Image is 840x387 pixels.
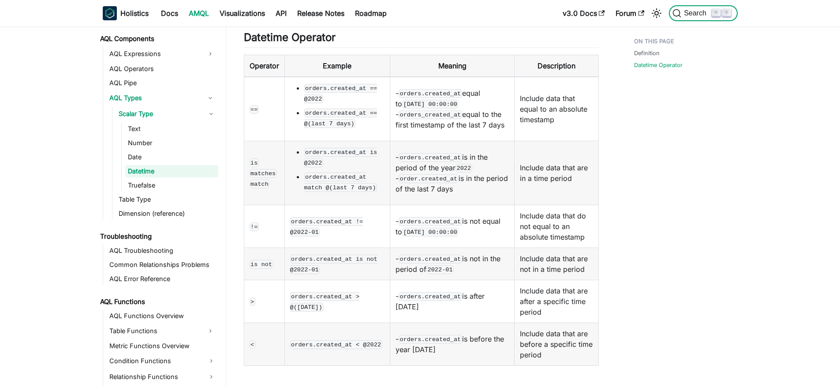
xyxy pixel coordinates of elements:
a: Datetime [125,165,218,177]
a: Dimension (reference) [116,207,218,220]
a: AMQL [183,6,214,20]
th: Meaning [390,55,515,77]
td: Include data that do not equal to an absolute timestamp [515,205,598,248]
td: - equal to - equal to the first timestamp of the last 7 days [390,77,515,141]
a: Roadmap [350,6,392,20]
td: - is not equal to [390,205,515,248]
code: != [250,222,259,231]
a: Text [125,123,218,135]
th: Description [515,55,598,77]
b: Holistics [120,8,149,19]
th: Example [284,55,390,77]
td: Include data that are not in a time period [515,248,598,280]
code: orders.created_at is not @2022-01 [290,255,377,274]
a: HolisticsHolistics [103,6,149,20]
a: AQL Troubleshooting [107,244,218,257]
a: AQL Pipe [107,77,218,89]
a: Datetime Operator [634,61,683,69]
a: Table Type [116,193,218,206]
code: orders.created_at [399,335,462,344]
a: AQL Error Reference [107,273,218,285]
td: Include data that equal to an absolute timestamp [515,77,598,141]
a: AQL Operators [107,63,218,75]
code: orders.created_at [399,292,462,301]
img: Holistics [103,6,117,20]
code: matches [250,169,277,178]
kbd: K [722,9,731,17]
th: Operator [244,55,284,77]
span: Search [681,9,712,17]
td: - is before the year [DATE] [390,323,515,366]
td: Include data that are before a specific time period [515,323,598,366]
a: Visualizations [214,6,270,20]
code: > [250,297,255,306]
code: [DATE] 00:00:00 [402,228,459,237]
button: Search (Command+K) [669,5,737,21]
a: Date [125,151,218,163]
td: - is after [DATE] [390,280,515,323]
code: < [250,340,255,349]
td: Include data that are after a specific time period [515,280,598,323]
code: order.created_at [399,174,459,183]
a: Condition Functions [107,354,218,368]
code: orders.created_at [399,255,462,263]
a: Table Functions [107,324,202,338]
button: Collapse sidebar category 'AQL Types' [202,91,218,105]
code: orders.created_at match @(last 7 days) [304,173,377,192]
code: is [250,158,259,167]
td: Include data that are in a time period [515,141,598,205]
code: [DATE] 00:00:00 [402,100,459,109]
code: orders.created_at [399,217,462,226]
code: orders.created_at != @2022-01 [290,217,363,237]
code: orders.created_at is @2022 [304,148,377,167]
code: match [250,180,270,188]
a: API [270,6,292,20]
code: orders.created_at == @2022 [304,84,377,103]
a: AQL Functions [97,296,218,308]
code: == [250,105,259,114]
code: orders_created_at [399,110,462,119]
code: orders.created_at [399,89,462,98]
a: Forum [610,6,650,20]
a: Definition [634,49,660,57]
a: Truefalse [125,179,218,192]
button: Expand sidebar category 'AQL Expressions' [202,47,218,61]
td: - is in the period of the year - is in the period of the last 7 days [390,141,515,205]
a: AQL Functions Overview [107,310,218,322]
code: orders.created_at == @(last 7 days) [304,109,377,128]
code: is not [250,260,273,269]
code: 2022-01 [426,265,454,274]
a: Number [125,137,218,149]
a: AQL Types [107,91,202,105]
a: AQL Components [97,33,218,45]
a: Metric Functions Overview [107,340,218,352]
code: orders.created_at > @([DATE]) [290,292,360,312]
h2: Datetime Operator [244,31,599,48]
a: Docs [156,6,183,20]
a: Common Relationships Problems [107,259,218,271]
code: orders.created_at < @2022 [290,340,382,349]
code: orders.created_at [399,153,462,162]
nav: Docs sidebar [94,26,226,387]
a: Scalar Type [116,107,218,121]
a: Release Notes [292,6,350,20]
a: AQL Expressions [107,47,202,61]
button: Switch between dark and light mode (currently light mode) [650,6,664,20]
a: v3.0 Docs [557,6,610,20]
button: Expand sidebar category 'Table Functions' [202,324,218,338]
a: Relationship Functions [107,370,218,384]
code: 2022 [455,164,472,173]
td: - is not in the period of [390,248,515,280]
kbd: ⌘ [712,9,721,17]
a: Troubleshooting [97,230,218,243]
